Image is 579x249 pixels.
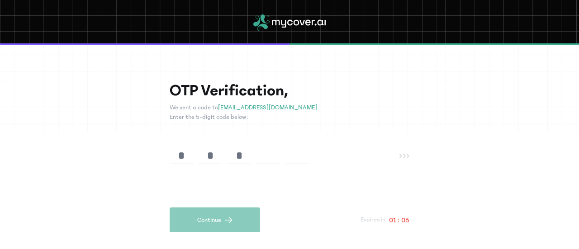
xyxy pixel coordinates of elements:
p: 01 : 06 [389,215,409,226]
button: Continue [170,207,260,232]
span: [EMAIL_ADDRESS][DOMAIN_NAME] [218,104,318,111]
h1: OTP Verification, [170,81,409,99]
p: Expires in [361,215,385,225]
p: We sent a code to [170,103,409,113]
p: Enter the 5-digit code below: [170,113,409,122]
